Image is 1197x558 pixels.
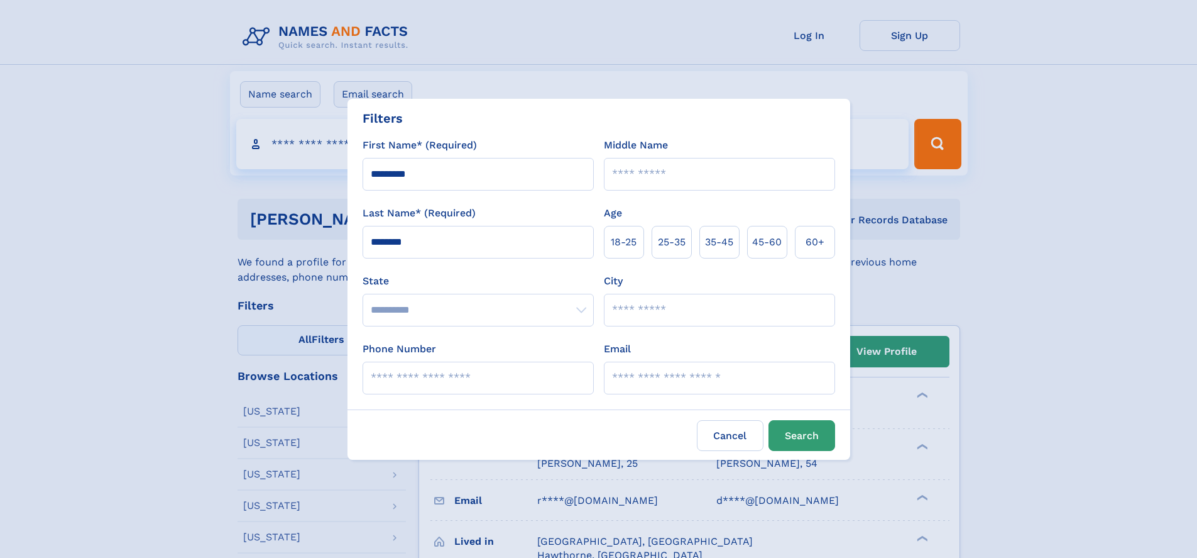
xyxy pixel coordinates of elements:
[611,235,637,250] span: 18‑25
[363,206,476,221] label: Last Name* (Required)
[806,235,824,250] span: 60+
[363,274,594,289] label: State
[363,138,477,153] label: First Name* (Required)
[768,420,835,451] button: Search
[705,235,733,250] span: 35‑45
[604,138,668,153] label: Middle Name
[604,206,622,221] label: Age
[658,235,686,250] span: 25‑35
[604,342,631,357] label: Email
[363,109,403,128] div: Filters
[604,274,623,289] label: City
[363,342,436,357] label: Phone Number
[752,235,782,250] span: 45‑60
[697,420,763,451] label: Cancel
